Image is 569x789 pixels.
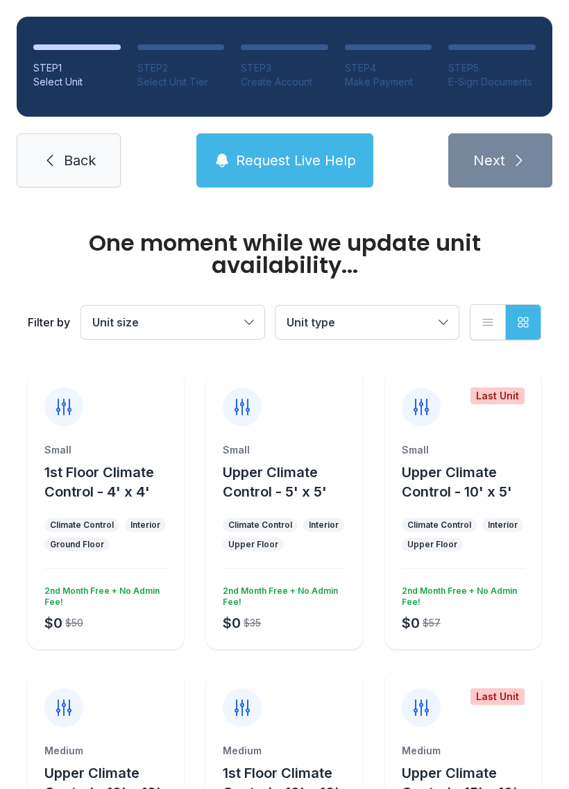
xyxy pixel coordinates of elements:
div: Upper Floor [407,539,457,550]
div: STEP 2 [137,61,225,75]
div: Ground Floor [50,539,104,550]
button: Upper Climate Control - 10' x 5' [402,463,536,501]
div: Interior [488,520,518,531]
div: Upper Floor [228,539,278,550]
div: Small [44,443,167,457]
div: Select Unit [33,75,121,89]
div: 2nd Month Free + No Admin Fee! [217,580,346,608]
div: $57 [423,616,441,630]
span: Back [64,151,96,170]
div: STEP 3 [241,61,328,75]
span: Unit type [287,315,335,329]
div: Last Unit [470,688,525,705]
div: Climate Control [407,520,471,531]
div: Climate Control [228,520,292,531]
div: $0 [44,613,62,633]
div: STEP 1 [33,61,121,75]
div: Small [223,443,346,457]
span: 1st Floor Climate Control - 4' x 4' [44,464,154,500]
span: Request Live Help [236,151,356,170]
span: Next [473,151,505,170]
div: Medium [223,744,346,758]
button: Upper Climate Control - 5' x 5' [223,463,357,501]
div: Interior [130,520,160,531]
span: Upper Climate Control - 5' x 5' [223,464,327,500]
div: $50 [65,616,83,630]
div: Last Unit [470,388,525,404]
div: Make Payment [345,75,432,89]
span: Unit size [92,315,139,329]
div: Create Account [241,75,328,89]
div: Small [402,443,525,457]
button: Unit type [275,306,459,339]
div: Interior [309,520,339,531]
button: 1st Floor Climate Control - 4' x 4' [44,463,178,501]
div: Medium [44,744,167,758]
div: STEP 5 [448,61,536,75]
div: Filter by [28,314,70,331]
div: One moment while we update unit availability... [28,232,541,276]
div: 2nd Month Free + No Admin Fee! [396,580,525,608]
div: Select Unit Tier [137,75,225,89]
div: E-Sign Documents [448,75,536,89]
div: $0 [223,613,241,633]
button: Unit size [81,306,264,339]
div: $0 [402,613,420,633]
div: STEP 4 [345,61,432,75]
span: Upper Climate Control - 10' x 5' [402,464,512,500]
div: Medium [402,744,525,758]
div: Climate Control [50,520,114,531]
div: $35 [244,616,261,630]
div: 2nd Month Free + No Admin Fee! [39,580,167,608]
